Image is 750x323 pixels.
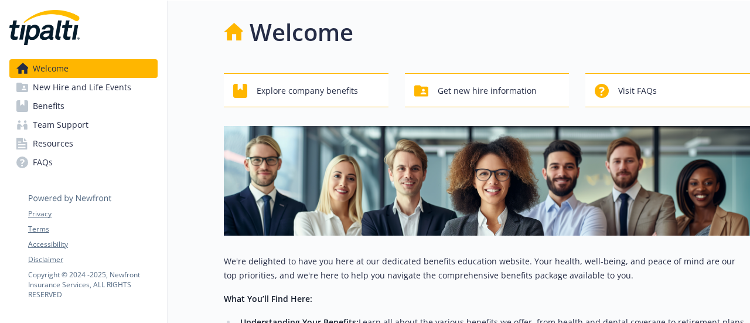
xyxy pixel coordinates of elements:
[28,209,157,219] a: Privacy
[33,78,131,97] span: New Hire and Life Events
[224,254,750,283] p: We're delighted to have you here at our dedicated benefits education website. Your health, well-b...
[257,80,358,102] span: Explore company benefits
[28,239,157,250] a: Accessibility
[28,254,157,265] a: Disclaimer
[9,115,158,134] a: Team Support
[9,153,158,172] a: FAQs
[33,59,69,78] span: Welcome
[33,153,53,172] span: FAQs
[9,134,158,153] a: Resources
[9,97,158,115] a: Benefits
[28,224,157,234] a: Terms
[28,270,157,300] p: Copyright © 2024 - 2025 , Newfront Insurance Services, ALL RIGHTS RESERVED
[438,80,537,102] span: Get new hire information
[33,97,64,115] span: Benefits
[224,126,750,236] img: overview page banner
[9,59,158,78] a: Welcome
[224,293,312,304] strong: What You’ll Find Here:
[33,134,73,153] span: Resources
[585,73,750,107] button: Visit FAQs
[618,80,657,102] span: Visit FAQs
[33,115,88,134] span: Team Support
[250,15,353,50] h1: Welcome
[405,73,570,107] button: Get new hire information
[224,73,388,107] button: Explore company benefits
[9,78,158,97] a: New Hire and Life Events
